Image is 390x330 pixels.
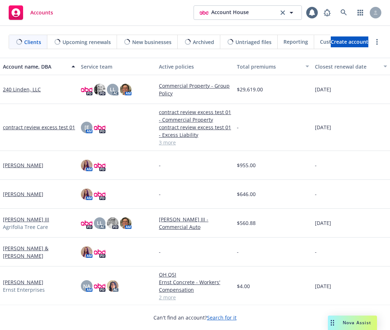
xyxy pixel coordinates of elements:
[315,161,317,169] span: -
[315,86,331,93] span: [DATE]
[194,5,302,20] button: photoAccount Houseclear selection
[94,188,105,200] img: photo
[237,86,263,93] span: $29,619.00
[373,38,381,46] a: more
[3,190,43,198] a: [PERSON_NAME]
[320,5,334,20] a: Report a Bug
[94,122,105,133] img: photo
[159,271,231,278] a: OH QSI
[81,217,92,229] img: photo
[193,38,214,46] span: Archived
[159,278,231,294] a: Ernst Concrete - Workers' Compensation
[107,280,118,292] img: photo
[159,294,231,301] a: 2 more
[3,216,49,223] a: [PERSON_NAME] III
[6,3,56,23] a: Accounts
[237,63,301,70] div: Total premiums
[315,282,331,290] span: [DATE]
[3,63,67,70] div: Account name, DBA
[235,38,272,46] span: Untriaged files
[159,108,231,123] a: contract review excess test 01 - Commercial Property
[312,58,390,75] button: Closest renewal date
[81,160,92,171] img: photo
[315,219,331,227] span: [DATE]
[81,84,92,95] img: photo
[83,282,90,290] span: NA
[3,123,75,131] a: contract review excess test 01
[278,8,287,17] a: clear selection
[200,8,208,17] img: photo
[234,58,312,75] button: Total premiums
[315,63,379,70] div: Closest renewal date
[107,217,118,229] img: photo
[211,8,249,17] span: Account House
[3,286,45,294] span: Ernst Enterprises
[3,244,75,260] a: [PERSON_NAME] & [PERSON_NAME]
[159,248,161,256] span: -
[328,316,337,330] div: Drag to move
[328,316,377,330] button: Nova Assist
[315,190,317,198] span: -
[237,282,250,290] span: $4.00
[97,219,103,227] span: LL
[81,63,153,70] div: Service team
[132,38,172,46] span: New businesses
[153,314,237,321] span: Can't find an account?
[3,86,41,93] a: 240 Linden, LLC
[94,246,105,258] img: photo
[110,86,116,93] span: LL
[24,38,41,46] span: Clients
[159,161,161,169] span: -
[120,84,131,95] img: photo
[331,36,368,47] a: Create account
[343,320,371,326] span: Nova Assist
[94,280,105,292] img: photo
[159,82,231,97] a: Commercial Property - Group Policy
[78,58,156,75] button: Service team
[81,188,92,200] img: photo
[120,217,131,229] img: photo
[81,246,92,258] img: photo
[94,160,105,171] img: photo
[353,5,368,20] a: Switch app
[315,248,317,256] span: -
[3,161,43,169] a: [PERSON_NAME]
[237,161,256,169] span: $955.00
[237,123,239,131] span: -
[156,58,234,75] button: Active policies
[84,123,89,131] span: [E
[237,219,256,227] span: $560.88
[283,38,308,45] span: Reporting
[3,223,48,231] span: Agrifolia Tree Care
[159,123,231,139] a: contract review excess test 01 - Excess Liability
[159,216,231,231] a: [PERSON_NAME] III - Commercial Auto
[237,190,256,198] span: $646.00
[237,248,239,256] span: -
[3,278,43,286] a: [PERSON_NAME]
[159,190,161,198] span: -
[159,63,231,70] div: Active policies
[320,38,369,45] span: Customer Directory
[337,5,351,20] a: Search
[315,123,331,131] span: [DATE]
[159,139,231,146] a: 3 more
[62,38,111,46] span: Upcoming renewals
[94,84,105,95] img: photo
[331,35,368,49] span: Create account
[30,10,53,16] span: Accounts
[207,314,237,321] a: Search for it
